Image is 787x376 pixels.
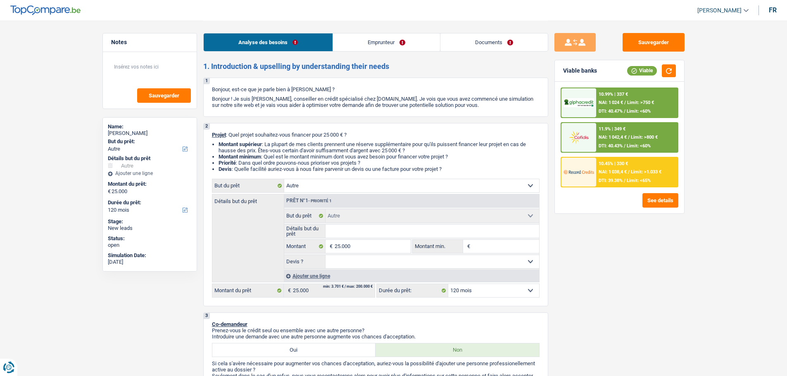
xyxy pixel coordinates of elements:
[563,67,597,74] div: Viable banks
[212,327,540,333] p: Prenez-vous le crédit seul ou ensemble avec une autre personne?
[108,170,192,176] div: Ajouter une ligne
[212,132,540,138] p: : Quel projet souhaitez-vous financer pour 25 000 € ?
[691,4,749,17] a: [PERSON_NAME]
[212,96,540,108] p: Bonjour ! Je suis [PERSON_NAME], conseiller en crédit spécialisé chez [DOMAIN_NAME]. Je vois que ...
[624,100,626,105] span: /
[203,62,548,71] h2: 1. Introduction & upselling by understanding their needs
[440,33,548,51] a: Documents
[599,169,627,175] span: NAI: 1 038,4 €
[212,343,376,357] label: Oui
[108,218,192,225] div: Stage:
[599,100,623,105] span: NAI: 1 024 €
[333,33,440,51] a: Emprunteur
[623,33,685,52] button: Sauvegarder
[204,33,333,51] a: Analyse des besoins
[631,169,661,175] span: Limit: >1.033 €
[219,154,540,160] li: : Quel est le montant minimum dont vous avez besoin pour financer votre projet ?
[212,194,284,204] label: Détails but du prêt
[284,209,326,222] label: But du prêt
[624,178,625,183] span: /
[697,7,742,14] span: [PERSON_NAME]
[111,39,188,46] h5: Notes
[204,78,210,84] div: 1
[108,252,192,259] div: Simulation Date:
[627,100,654,105] span: Limit: >750 €
[108,138,190,145] label: But du prêt:
[627,178,651,183] span: Limit: <65%
[219,141,540,154] li: : La plupart de mes clients prennent une réserve supplémentaire pour qu'ils puissent financer leu...
[108,225,192,232] div: New leads
[108,123,192,130] div: Name:
[108,181,190,187] label: Montant du prêt:
[219,160,236,166] strong: Priorité
[219,166,232,172] span: Devis
[108,235,192,242] div: Status:
[599,109,623,114] span: DTI: 40.47%
[212,132,226,138] span: Projet
[212,321,247,327] span: Co-demandeur
[628,135,630,140] span: /
[284,198,334,203] div: Prêt n°1
[599,161,628,166] div: 10.45% | 330 €
[212,179,284,192] label: But du prêt
[204,123,210,130] div: 2
[212,284,284,297] label: Montant du prêt
[463,240,472,253] span: €
[149,93,179,98] span: Sauvegarder
[769,6,777,14] div: fr
[413,240,463,253] label: Montant min.
[308,199,332,203] span: - Priorité 1
[108,242,192,248] div: open
[564,164,594,180] img: Record Credits
[564,130,594,145] img: Cofidis
[631,135,658,140] span: Limit: >800 €
[599,178,623,183] span: DTI: 39.38%
[627,143,651,149] span: Limit: <60%
[599,135,627,140] span: NAI: 1 042,4 €
[628,169,630,175] span: /
[599,92,628,97] div: 10.99% | 337 €
[108,130,192,137] div: [PERSON_NAME]
[599,143,623,149] span: DTI: 40.43%
[564,98,594,108] img: AlphaCredit
[284,225,326,238] label: Détails but du prêt
[212,86,540,92] p: Bonjour, est-ce que je parle bien à [PERSON_NAME] ?
[624,109,625,114] span: /
[599,126,625,132] div: 11.9% | 349 €
[627,66,657,75] div: Viable
[377,284,448,297] label: Durée du prêt:
[212,360,540,373] p: Si cela s'avère nécessaire pour augmenter vos chances d'acceptation, auriez-vous la possibilité d...
[284,284,293,297] span: €
[326,240,335,253] span: €
[108,188,111,195] span: €
[212,333,540,340] p: Introduire une demande avec une autre personne augmente vos chances d'acceptation.
[137,88,191,103] button: Sauvegarder
[108,259,192,265] div: [DATE]
[219,166,540,172] li: : Quelle facilité auriez-vous à nous faire parvenir un devis ou une facture pour votre projet ?
[10,5,81,15] img: TopCompare Logo
[284,255,326,268] label: Devis ?
[108,155,192,162] div: Détails but du prêt
[627,109,651,114] span: Limit: <60%
[108,199,190,206] label: Durée du prêt:
[219,141,262,147] strong: Montant supérieur
[284,270,539,282] div: Ajouter une ligne
[642,193,678,208] button: See details
[624,143,625,149] span: /
[323,285,373,289] div: min: 3.701 € / max: 200.000 €
[219,160,540,166] li: : Dans quel ordre pouvons-nous prioriser vos projets ?
[204,313,210,319] div: 3
[284,240,326,253] label: Montant
[376,343,539,357] label: Non
[219,154,261,160] strong: Montant minimum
